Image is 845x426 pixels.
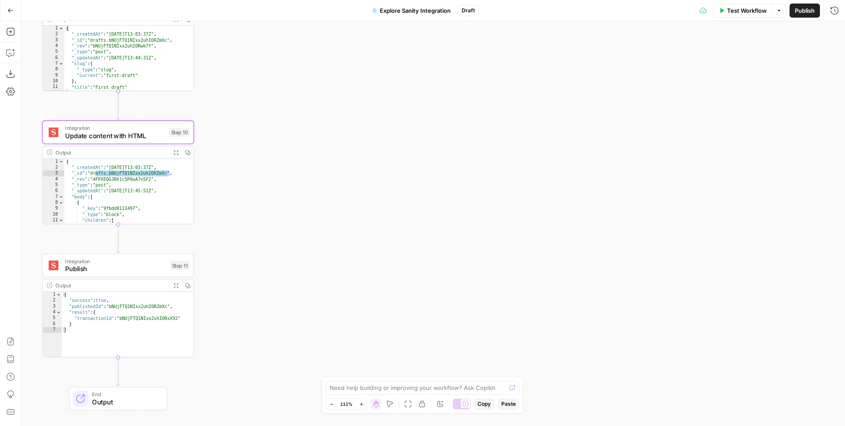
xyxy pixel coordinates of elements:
[43,297,62,303] div: 2
[43,90,64,96] div: 12
[43,37,64,43] div: 3
[92,390,158,398] span: End
[43,223,64,229] div: 12
[65,257,166,265] span: Integration
[478,400,491,408] span: Copy
[59,61,64,66] span: Toggle code folding, rows 7 through 10
[42,253,194,357] div: IntegrationPublishStep 11Output{ "success":true, "publishedId":"bNUjFTQ1NIxx2uhIORZmXc", "result"...
[43,61,64,66] div: 7
[55,282,167,290] div: Output
[43,292,62,297] div: 1
[43,304,62,309] div: 3
[340,400,353,408] span: 111%
[380,6,451,15] span: Explore Sanity Integration
[727,6,767,15] span: Test Workflow
[65,264,166,274] span: Publish
[59,217,64,223] span: Toggle code folding, rows 11 through 18
[43,165,64,170] div: 2
[59,200,64,206] span: Toggle code folding, rows 8 through 21
[43,31,64,37] div: 2
[43,321,62,327] div: 6
[367,4,456,18] button: Explore Sanity Integration
[43,206,64,211] div: 9
[474,398,494,410] button: Copy
[43,316,62,321] div: 5
[790,4,820,18] button: Publish
[42,387,194,410] div: EndOutput
[43,78,64,84] div: 10
[170,261,189,270] div: Step 11
[498,398,519,410] button: Paste
[43,49,64,55] div: 5
[43,212,64,217] div: 10
[43,26,64,31] div: 1
[43,170,64,176] div: 3
[56,292,61,297] span: Toggle code folding, rows 1 through 7
[43,159,64,165] div: 1
[59,159,64,165] span: Toggle code folding, rows 1 through 42
[65,124,165,132] span: Integration
[65,131,165,140] span: Update content with HTML
[43,43,64,49] div: 4
[43,55,64,61] div: 6
[43,309,62,315] div: 4
[501,400,516,408] span: Paste
[43,67,64,73] div: 8
[795,6,815,15] span: Publish
[462,7,475,15] span: Draft
[43,182,64,188] div: 5
[56,309,61,315] span: Toggle code folding, rows 4 through 6
[43,194,64,200] div: 7
[48,261,58,270] img: logo.svg
[59,26,64,31] span: Toggle code folding, rows 1 through 12
[59,223,64,229] span: Toggle code folding, rows 12 through 17
[117,357,120,386] g: Edge from step_11 to end
[169,128,190,137] div: Step 10
[43,188,64,194] div: 6
[713,4,772,18] button: Test Workflow
[43,84,64,90] div: 11
[43,217,64,223] div: 11
[43,200,64,206] div: 8
[92,397,158,407] span: Output
[43,73,64,78] div: 9
[43,176,64,182] div: 4
[48,127,58,137] img: logo.svg
[42,121,194,224] div: IntegrationUpdate content with HTMLStep 10Output{ "_createdAt":"[DATE]T13:03:37Z", "_id":"drafts....
[117,224,120,253] g: Edge from step_10 to step_11
[59,194,64,200] span: Toggle code folding, rows 7 through 36
[43,327,62,333] div: 7
[55,15,167,23] div: Output
[55,148,167,156] div: Output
